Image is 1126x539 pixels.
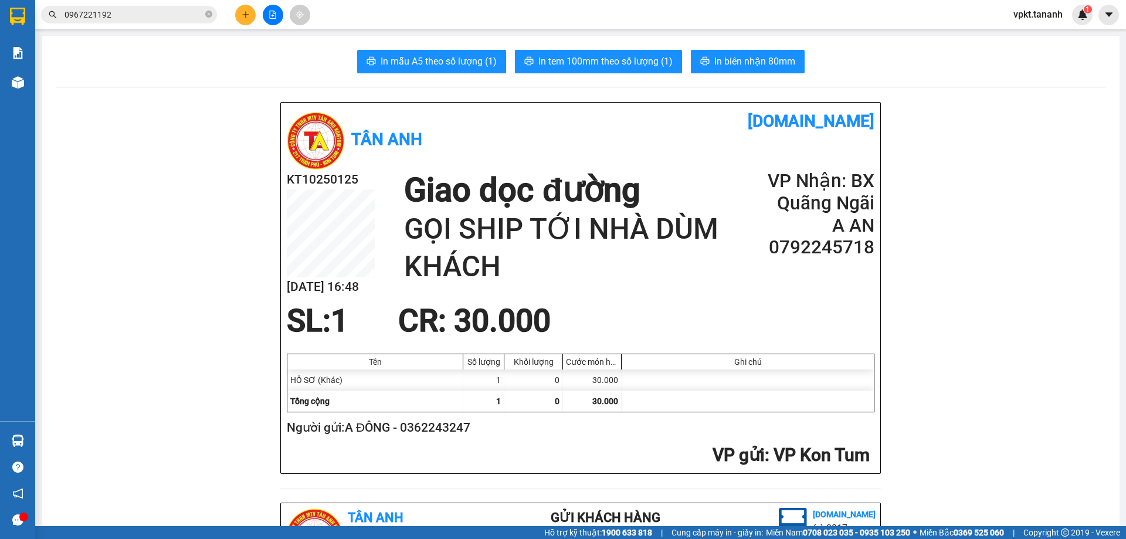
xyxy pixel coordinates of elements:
span: In biên nhận 80mm [714,54,795,69]
button: printerIn biên nhận 80mm [691,50,805,73]
div: Ghi chú [625,357,871,367]
b: Tân Anh [348,510,403,525]
b: [DOMAIN_NAME] [748,111,874,131]
span: vpkt.tananh [1004,7,1072,22]
img: warehouse-icon [12,435,24,447]
h1: Giao dọc đường [404,170,733,211]
img: warehouse-icon [12,76,24,89]
span: file-add [269,11,277,19]
span: Tổng cộng [290,396,330,406]
h2: VP Nhận: BX Quãng Ngãi [734,170,874,215]
button: printerIn tem 100mm theo số lượng (1) [515,50,682,73]
span: plus [242,11,250,19]
img: logo.jpg [779,508,807,536]
img: solution-icon [12,47,24,59]
span: 1 [331,303,348,339]
b: [DOMAIN_NAME] [813,510,876,519]
div: Khối lượng [507,357,559,367]
div: Số lượng [466,357,501,367]
span: In mẫu A5 theo số lượng (1) [381,54,497,69]
span: question-circle [12,462,23,473]
span: Cung cấp máy in - giấy in: [671,526,763,539]
img: logo.jpg [287,111,345,170]
input: Tìm tên, số ĐT hoặc mã đơn [65,8,203,21]
span: ⚪️ [913,530,917,535]
button: aim [290,5,310,25]
div: HỒ SƠ (Khác) [287,369,463,391]
span: Hỗ trợ kỹ thuật: [544,526,652,539]
img: logo-vxr [10,8,25,25]
button: printerIn mẫu A5 theo số lượng (1) [357,50,506,73]
sup: 1 [1084,5,1092,13]
span: notification [12,488,23,499]
div: 1 [463,369,504,391]
span: Miền Bắc [920,526,1004,539]
span: 1 [496,396,501,406]
h2: 0792245718 [734,236,874,259]
span: printer [524,56,534,67]
span: In tem 100mm theo số lượng (1) [538,54,673,69]
span: close-circle [205,9,212,21]
span: CR : 30.000 [398,303,551,339]
img: icon-new-feature [1077,9,1088,20]
span: aim [296,11,304,19]
strong: 1900 633 818 [602,528,652,537]
span: 0 [555,396,559,406]
span: 1 [1086,5,1090,13]
span: VP gửi [713,445,765,465]
h1: GỌI SHIP TỚI NHÀ DÙM KHÁCH [404,211,733,285]
b: Tân Anh [351,130,422,149]
span: message [12,514,23,526]
li: (c) 2017 [813,521,876,535]
h2: : VP Kon Tum [287,443,870,467]
span: search [49,11,57,19]
div: Tên [290,357,460,367]
button: file-add [263,5,283,25]
span: | [1013,526,1015,539]
div: Cước món hàng [566,357,618,367]
h2: KT10250125 [287,170,375,189]
span: caret-down [1104,9,1114,20]
h2: Người gửi: A ĐÔNG - 0362243247 [287,418,870,438]
div: 0 [504,369,563,391]
span: 30.000 [592,396,618,406]
div: 30.000 [563,369,622,391]
span: | [661,526,663,539]
span: printer [700,56,710,67]
h2: A AN [734,215,874,237]
span: SL: [287,303,331,339]
h2: [DATE] 16:48 [287,277,375,297]
strong: 0708 023 035 - 0935 103 250 [803,528,910,537]
button: caret-down [1098,5,1119,25]
span: Miền Nam [766,526,910,539]
span: printer [367,56,376,67]
span: close-circle [205,11,212,18]
span: copyright [1061,528,1069,537]
b: Gửi khách hàng [551,510,660,525]
button: plus [235,5,256,25]
strong: 0369 525 060 [954,528,1004,537]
